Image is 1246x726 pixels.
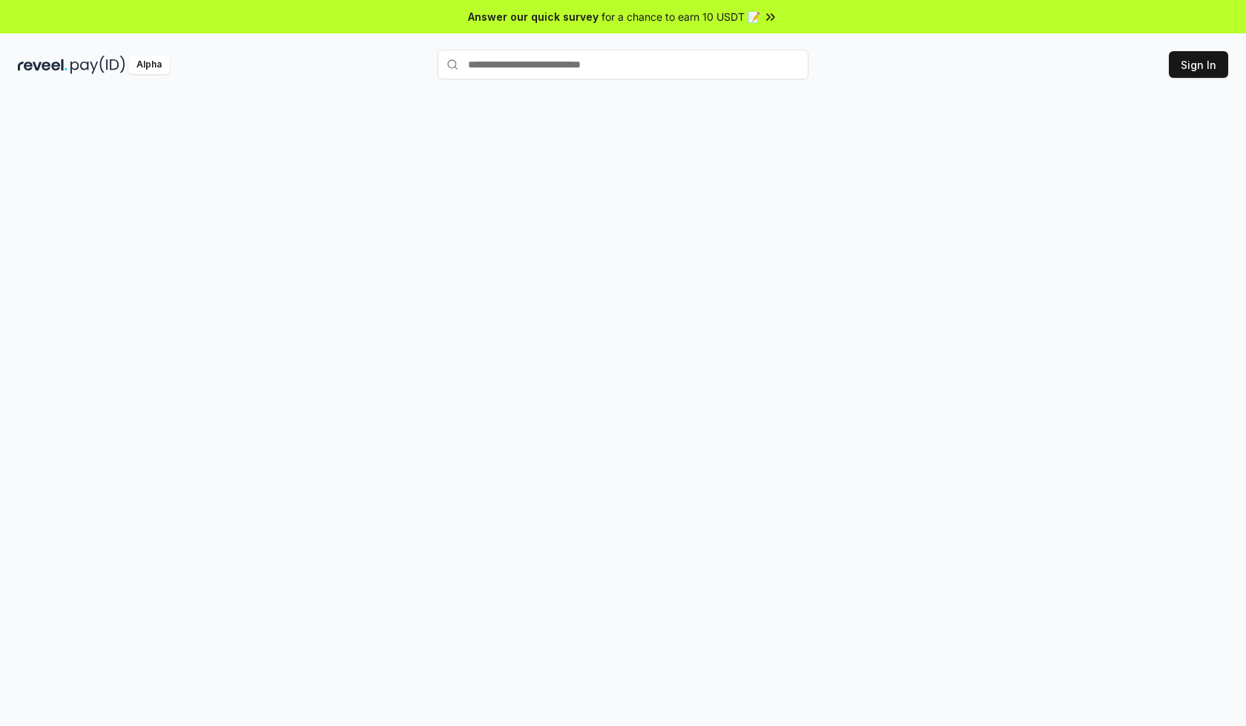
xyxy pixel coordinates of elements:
[1169,51,1228,78] button: Sign In
[601,9,760,24] span: for a chance to earn 10 USDT 📝
[18,56,67,74] img: reveel_dark
[468,9,599,24] span: Answer our quick survey
[70,56,125,74] img: pay_id
[128,56,170,74] div: Alpha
